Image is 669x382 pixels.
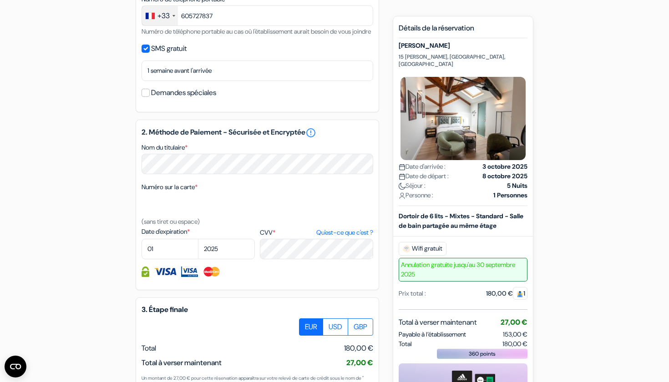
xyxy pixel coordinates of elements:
[142,127,373,138] h5: 2. Méthode de Paiement - Sécurisée et Encryptée
[399,53,527,68] p: 15 [PERSON_NAME], [GEOGRAPHIC_DATA], [GEOGRAPHIC_DATA]
[344,343,373,354] span: 180,00 €
[482,171,527,181] strong: 8 octobre 2025
[517,291,523,297] img: guest.svg
[323,318,348,336] label: USD
[399,173,405,180] img: calendar.svg
[502,339,527,349] span: 180,00 €
[142,227,255,236] label: Date d'expiration
[399,42,527,50] h5: [PERSON_NAME]
[181,266,198,277] img: Visa Electron
[399,317,476,328] span: Total à verser maintenant
[142,305,373,314] h5: 3. Étape finale
[493,191,527,200] strong: 1 Personnes
[299,318,323,336] label: EUR
[305,127,316,138] a: error_outline
[399,330,466,339] span: Payable à l’établissement
[399,183,405,190] img: moon.svg
[142,182,198,192] label: Numéro sur la carte
[399,212,523,230] b: Dortoir de 6 lits - Mixtes - Standard - Salle de bain partagée au même étage
[399,164,405,171] img: calendar.svg
[469,350,496,358] span: 360 points
[482,162,527,171] strong: 3 octobre 2025
[503,330,527,338] span: 153,00 €
[142,266,149,277] img: Information de carte de crédit entièrement encryptée et sécurisée
[399,191,433,200] span: Personne :
[403,245,410,252] img: free_wifi.svg
[203,266,221,277] img: Master Card
[142,5,373,26] input: 6 12 34 56 78
[346,358,373,367] span: 27,00 €
[399,171,449,181] span: Date de départ :
[151,86,216,99] label: Demandes spéciales
[486,289,527,298] div: 180,00 €
[5,356,26,377] button: Ouvrir le widget CMP
[399,181,426,191] span: Séjour :
[151,42,187,55] label: SMS gratuit
[316,228,373,237] a: Qu'est-ce que c'est ?
[399,242,446,256] span: Wifi gratuit
[399,24,527,38] h5: Détails de la réservation
[260,228,373,237] label: CVV
[142,217,200,226] small: (sans tiret ou espace)
[399,162,446,171] span: Date d'arrivée :
[513,287,527,300] span: 1
[399,289,426,298] div: Prix total :
[142,27,371,35] small: Numéro de téléphone portable au cas où l'établissement aurait besoin de vous joindre
[399,339,412,349] span: Total
[299,318,373,336] div: Basic radio toggle button group
[142,358,222,367] span: Total à verser maintenant
[154,266,177,277] img: Visa
[501,317,527,327] span: 27,00 €
[142,343,156,353] span: Total
[507,181,527,191] strong: 5 Nuits
[399,192,405,199] img: user_icon.svg
[348,318,373,336] label: GBP
[142,143,188,152] label: Nom du titulaire
[399,258,527,281] span: Annulation gratuite jusqu'au 30 septembre 2025
[142,6,178,25] div: France: +33
[157,10,170,21] div: +33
